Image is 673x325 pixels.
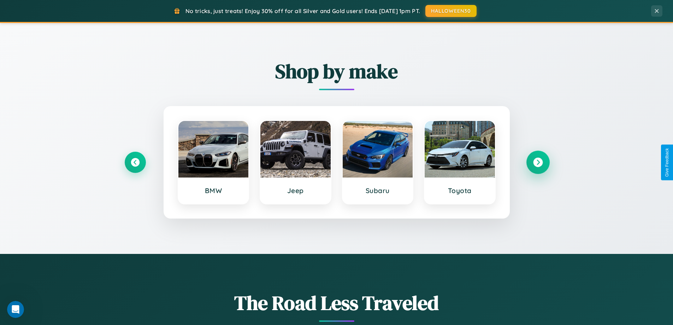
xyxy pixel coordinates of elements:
h2: Shop by make [125,58,549,85]
span: No tricks, just treats! Enjoy 30% off for all Silver and Gold users! Ends [DATE] 1pm PT. [185,7,420,14]
h1: The Road Less Traveled [125,289,549,317]
h3: BMW [185,186,242,195]
iframe: Intercom live chat [7,301,24,318]
div: Give Feedback [665,148,669,177]
h3: Jeep [267,186,324,195]
h3: Subaru [350,186,406,195]
button: HALLOWEEN30 [425,5,477,17]
h3: Toyota [432,186,488,195]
